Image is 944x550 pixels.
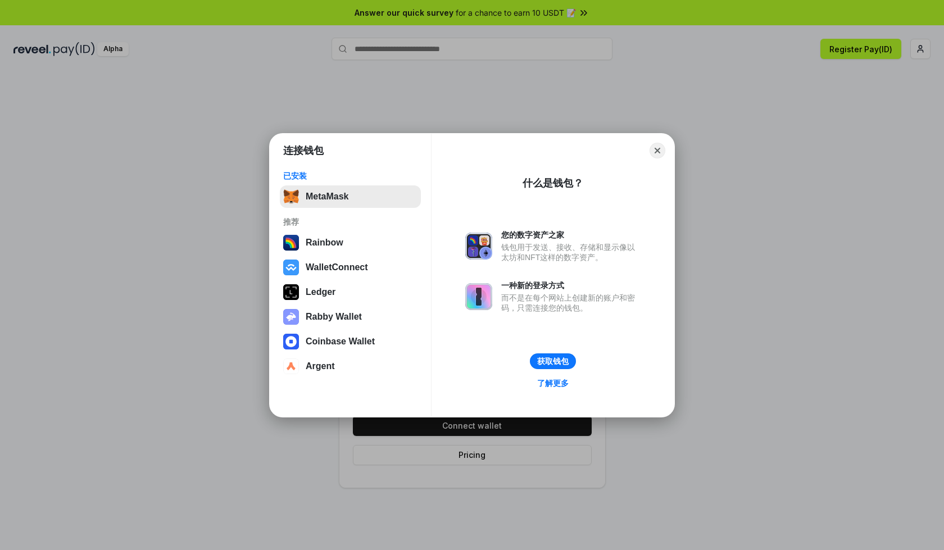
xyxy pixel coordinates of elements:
[283,144,324,157] h1: 连接钱包
[283,217,417,227] div: 推荐
[283,284,299,300] img: svg+xml,%3Csvg%20xmlns%3D%22http%3A%2F%2Fwww.w3.org%2F2000%2Fsvg%22%20width%3D%2228%22%20height%3...
[280,231,421,254] button: Rainbow
[650,143,665,158] button: Close
[280,306,421,328] button: Rabby Wallet
[465,233,492,260] img: svg+xml,%3Csvg%20xmlns%3D%22http%3A%2F%2Fwww.w3.org%2F2000%2Fsvg%22%20fill%3D%22none%22%20viewBox...
[280,330,421,353] button: Coinbase Wallet
[283,235,299,251] img: svg+xml,%3Csvg%20width%3D%22120%22%20height%3D%22120%22%20viewBox%3D%220%200%20120%20120%22%20fil...
[501,280,641,290] div: 一种新的登录方式
[501,242,641,262] div: 钱包用于发送、接收、存储和显示像以太坊和NFT这样的数字资产。
[306,312,362,322] div: Rabby Wallet
[283,260,299,275] img: svg+xml,%3Csvg%20width%3D%2228%22%20height%3D%2228%22%20viewBox%3D%220%200%2028%2028%22%20fill%3D...
[530,376,575,390] a: 了解更多
[306,238,343,248] div: Rainbow
[283,171,417,181] div: 已安装
[283,334,299,349] img: svg+xml,%3Csvg%20width%3D%2228%22%20height%3D%2228%22%20viewBox%3D%220%200%2028%2028%22%20fill%3D...
[306,192,348,202] div: MetaMask
[530,353,576,369] button: 获取钱包
[280,185,421,208] button: MetaMask
[501,293,641,313] div: 而不是在每个网站上创建新的账户和密码，只需连接您的钱包。
[465,283,492,310] img: svg+xml,%3Csvg%20xmlns%3D%22http%3A%2F%2Fwww.w3.org%2F2000%2Fsvg%22%20fill%3D%22none%22%20viewBox...
[501,230,641,240] div: 您的数字资产之家
[283,358,299,374] img: svg+xml,%3Csvg%20width%3D%2228%22%20height%3D%2228%22%20viewBox%3D%220%200%2028%2028%22%20fill%3D...
[306,287,335,297] div: Ledger
[537,356,569,366] div: 获取钱包
[280,256,421,279] button: WalletConnect
[306,262,368,272] div: WalletConnect
[306,361,335,371] div: Argent
[280,281,421,303] button: Ledger
[523,176,583,190] div: 什么是钱包？
[537,378,569,388] div: 了解更多
[280,355,421,378] button: Argent
[306,337,375,347] div: Coinbase Wallet
[283,309,299,325] img: svg+xml,%3Csvg%20xmlns%3D%22http%3A%2F%2Fwww.w3.org%2F2000%2Fsvg%22%20fill%3D%22none%22%20viewBox...
[283,189,299,204] img: svg+xml,%3Csvg%20fill%3D%22none%22%20height%3D%2233%22%20viewBox%3D%220%200%2035%2033%22%20width%...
